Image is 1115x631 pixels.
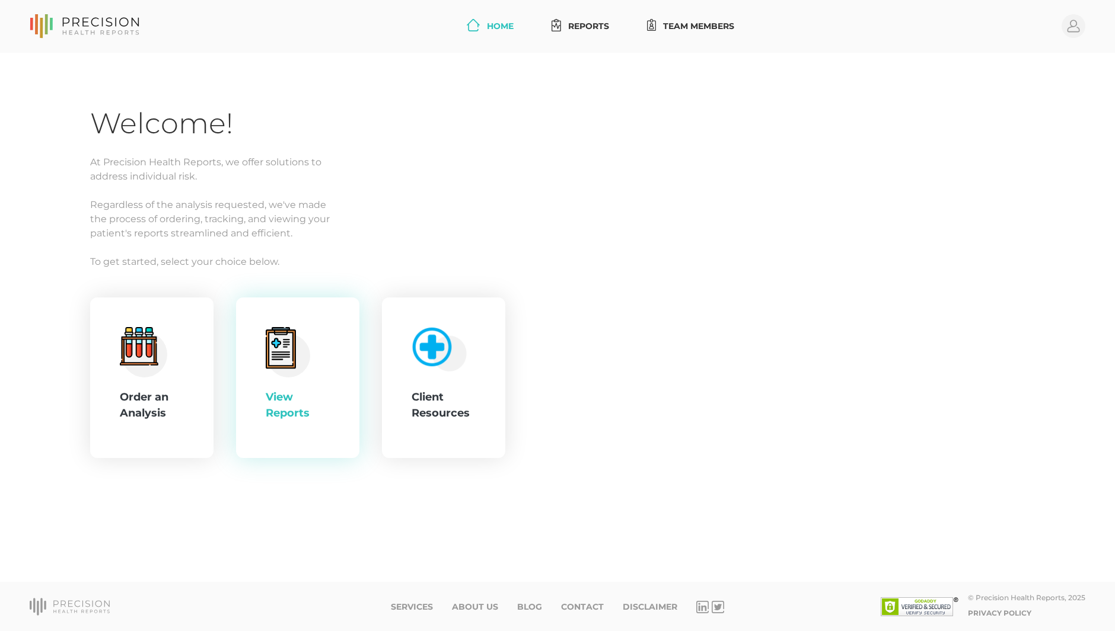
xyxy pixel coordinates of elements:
p: To get started, select your choice below. [90,255,1025,269]
a: Home [462,15,518,37]
div: View Reports [266,389,330,421]
img: client-resource.c5a3b187.png [406,322,467,372]
p: Regardless of the analysis requested, we've made the process of ordering, tracking, and viewing y... [90,198,1025,241]
p: At Precision Health Reports, we offer solutions to address individual risk. [90,155,1025,184]
a: Privacy Policy [968,608,1031,617]
a: Reports [547,15,614,37]
a: Disclaimer [623,602,677,612]
div: Client Resources [412,389,476,421]
div: © Precision Health Reports, 2025 [968,593,1085,602]
a: About Us [452,602,498,612]
a: Team Members [642,15,740,37]
h1: Welcome! [90,106,1025,141]
a: Blog [517,602,542,612]
a: Services [391,602,433,612]
a: Contact [561,602,604,612]
img: SSL site seal - click to verify [881,597,958,616]
div: Order an Analysis [120,389,184,421]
